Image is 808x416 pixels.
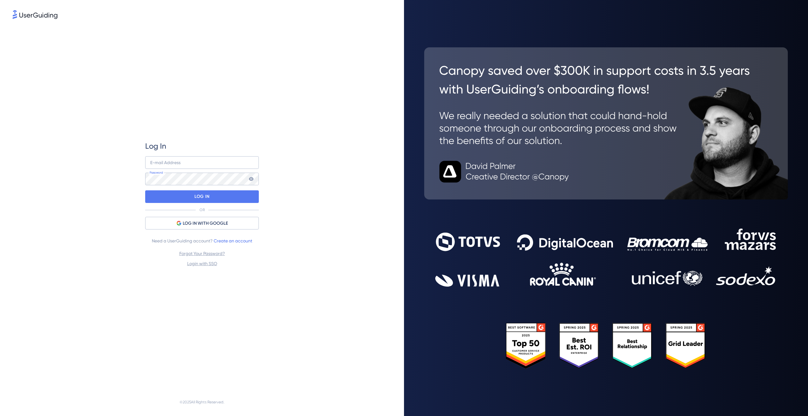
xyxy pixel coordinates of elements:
[187,261,217,266] a: Login with SSO
[180,398,224,406] span: © 2025 All Rights Reserved.
[199,207,205,212] p: OR
[13,10,57,19] img: 8faab4ba6bc7696a72372aa768b0286c.svg
[145,141,166,151] span: Log In
[424,47,788,199] img: 26c0aa7c25a843aed4baddd2b5e0fa68.svg
[179,251,225,256] a: Forgot Your Password?
[194,192,209,202] p: LOG IN
[145,156,259,169] input: example@company.com
[435,229,777,287] img: 9302ce2ac39453076f5bc0f2f2ca889b.svg
[506,323,706,369] img: 25303e33045975176eb484905ab012ff.svg
[152,237,252,245] span: Need a UserGuiding account?
[183,220,228,227] span: LOG IN WITH GOOGLE
[214,238,252,243] a: Create an account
